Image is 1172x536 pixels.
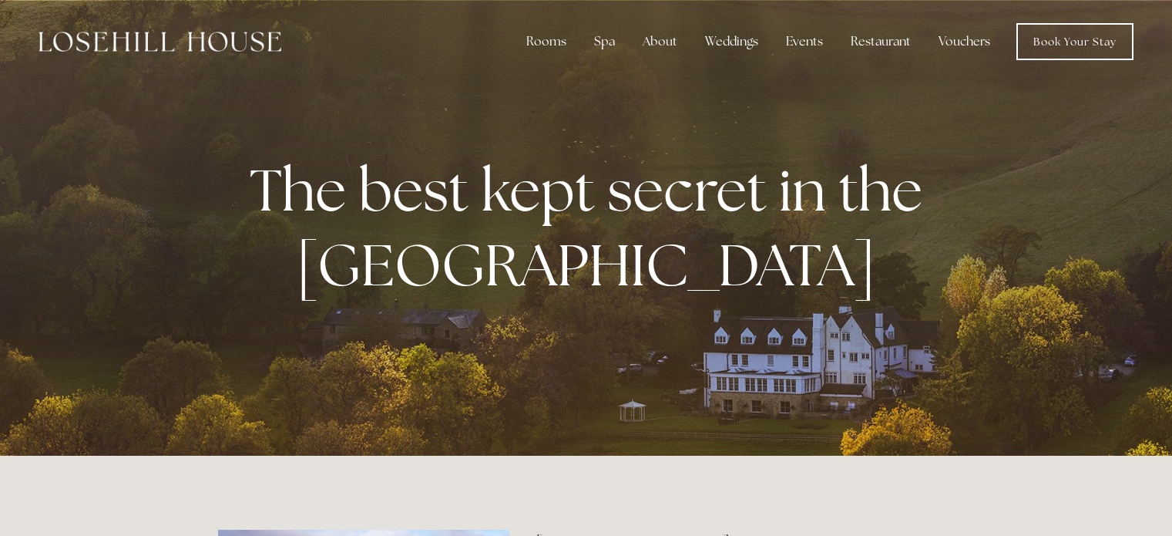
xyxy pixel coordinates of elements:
[514,26,579,57] div: Rooms
[39,32,281,52] img: Losehill House
[630,26,690,57] div: About
[774,26,835,57] div: Events
[693,26,771,57] div: Weddings
[838,26,923,57] div: Restaurant
[1016,23,1133,60] a: Book Your Stay
[582,26,627,57] div: Spa
[926,26,1002,57] a: Vouchers
[250,152,935,303] strong: The best kept secret in the [GEOGRAPHIC_DATA]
